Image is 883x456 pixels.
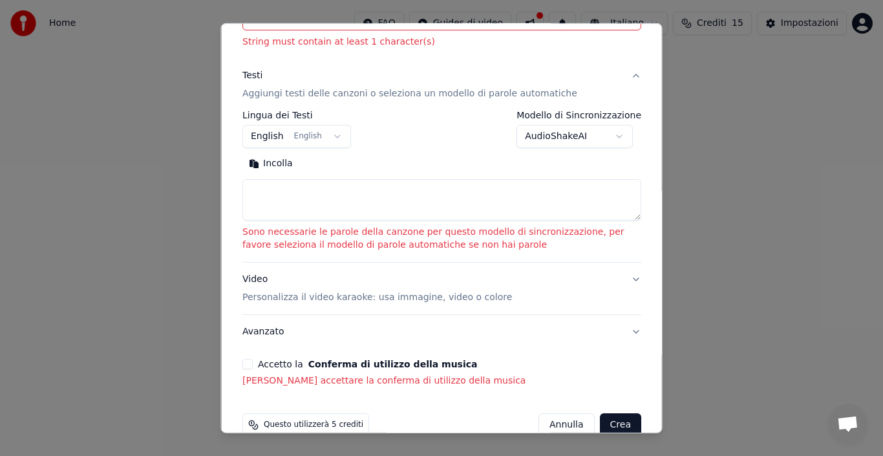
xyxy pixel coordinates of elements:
[242,226,641,252] p: Sono necessarie le parole della canzone per questo modello di sincronizzazione, per favore selezi...
[242,111,641,262] div: TestiAggiungi testi delle canzoni o seleziona un modello di parole automatiche
[599,413,641,437] button: Crea
[308,360,477,369] button: Accetto la
[264,420,363,430] span: Questo utilizzerà 5 crediti
[516,111,641,120] label: Modello di Sincronizzazione
[258,360,477,369] label: Accetto la
[242,87,577,100] p: Aggiungi testi delle canzoni o seleziona un modello di parole automatiche
[242,315,641,349] button: Avanzato
[242,153,299,174] button: Incolla
[242,36,641,49] p: String must contain at least 1 character(s)
[242,263,641,314] button: VideoPersonalizza il video karaoke: usa immagine, video o colore
[242,59,641,111] button: TestiAggiungi testi delle canzoni o seleziona un modello di parole automatiche
[242,273,512,304] div: Video
[242,375,641,387] p: [PERSON_NAME] accettare la conferma di utilizzo della musica
[242,291,512,304] p: Personalizza il video karaoke: usa immagine, video o colore
[242,69,262,82] div: Testi
[538,413,595,437] button: Annulla
[242,111,351,120] label: Lingua dei Testi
